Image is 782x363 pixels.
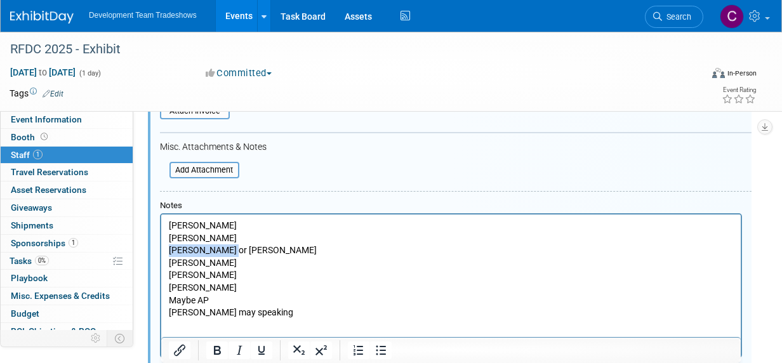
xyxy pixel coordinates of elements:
[43,89,63,98] a: Edit
[1,253,133,270] a: Tasks0%
[11,167,88,177] span: Travel Reservations
[727,69,757,78] div: In-Person
[720,4,744,29] img: Courtney Perkins
[1,270,133,287] a: Playbook
[107,330,133,346] td: Toggle Event Tabs
[11,238,78,248] span: Sponsorships
[1,181,133,199] a: Asset Reservations
[78,69,101,77] span: (1 day)
[10,11,74,23] img: ExhibitDay
[1,305,133,322] a: Budget
[11,202,52,213] span: Giveaways
[160,142,752,153] div: Misc. Attachments & Notes
[288,341,310,359] button: Subscript
[33,150,43,159] span: 1
[37,67,49,77] span: to
[201,67,277,80] button: Committed
[229,341,250,359] button: Italic
[11,114,82,124] span: Event Information
[69,238,78,247] span: 1
[10,67,76,78] span: [DATE] [DATE]
[1,287,133,305] a: Misc. Expenses & Credits
[11,291,110,301] span: Misc. Expenses & Credits
[251,341,272,359] button: Underline
[1,147,133,164] a: Staff1
[10,256,49,266] span: Tasks
[35,256,49,265] span: 0%
[712,68,725,78] img: Format-Inperson.png
[160,201,742,211] div: Notes
[11,185,86,195] span: Asset Reservations
[1,164,133,181] a: Travel Reservations
[645,6,703,28] a: Search
[648,66,757,85] div: Event Format
[1,323,133,340] a: ROI, Objectives & ROO
[169,341,190,359] button: Insert/edit link
[6,38,693,61] div: RFDC 2025 - Exhibit
[38,132,50,142] span: Booth not reserved yet
[1,235,133,252] a: Sponsorships1
[161,214,741,351] iframe: Rich Text Area
[89,11,197,20] span: Development Team Tradeshows
[10,87,63,100] td: Tags
[348,341,369,359] button: Numbered list
[1,199,133,216] a: Giveaways
[310,341,332,359] button: Superscript
[722,87,756,93] div: Event Rating
[11,220,53,230] span: Shipments
[11,150,43,160] span: Staff
[11,273,48,283] span: Playbook
[206,341,228,359] button: Bold
[11,308,39,319] span: Budget
[11,132,50,142] span: Booth
[11,326,96,336] span: ROI, Objectives & ROO
[1,217,133,234] a: Shipments
[662,12,691,22] span: Search
[1,111,133,128] a: Event Information
[85,330,107,346] td: Personalize Event Tab Strip
[1,129,133,146] a: Booth
[370,341,392,359] button: Bullet list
